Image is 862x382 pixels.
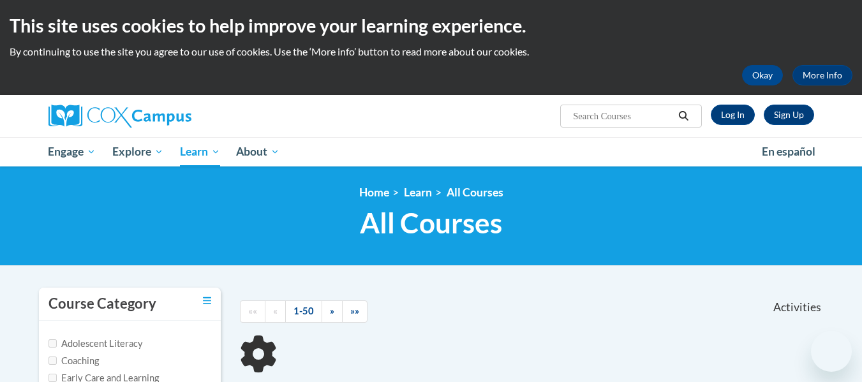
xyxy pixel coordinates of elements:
[48,337,143,351] label: Adolescent Literacy
[762,145,815,158] span: En español
[48,294,156,314] h3: Course Category
[236,144,279,159] span: About
[404,186,432,199] a: Learn
[48,339,57,348] input: Checkbox for Options
[40,137,105,166] a: Engage
[674,108,693,124] button: Search
[265,300,286,323] a: Previous
[10,45,852,59] p: By continuing to use the site you agree to our use of cookies. Use the ‘More info’ button to read...
[754,138,824,165] a: En español
[742,65,783,85] button: Okay
[248,305,257,316] span: ««
[180,144,220,159] span: Learn
[48,144,96,159] span: Engage
[48,356,57,365] input: Checkbox for Options
[10,13,852,38] h2: This site uses cookies to help improve your learning experience.
[203,294,211,308] a: Toggle collapse
[273,305,278,316] span: «
[48,354,99,368] label: Coaching
[342,300,368,323] a: End
[104,137,172,166] a: Explore
[447,186,503,199] a: All Courses
[172,137,228,166] a: Learn
[764,105,814,125] a: Register
[48,105,191,128] img: Cox Campus
[711,105,755,125] a: Log In
[48,374,57,382] input: Checkbox for Options
[792,65,852,85] a: More Info
[330,305,334,316] span: »
[228,137,288,166] a: About
[811,331,852,372] iframe: Button to launch messaging window
[112,144,163,159] span: Explore
[572,108,674,124] input: Search Courses
[360,206,502,240] span: All Courses
[240,300,265,323] a: Begining
[322,300,343,323] a: Next
[48,105,291,128] a: Cox Campus
[285,300,322,323] a: 1-50
[350,305,359,316] span: »»
[359,186,389,199] a: Home
[29,137,833,166] div: Main menu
